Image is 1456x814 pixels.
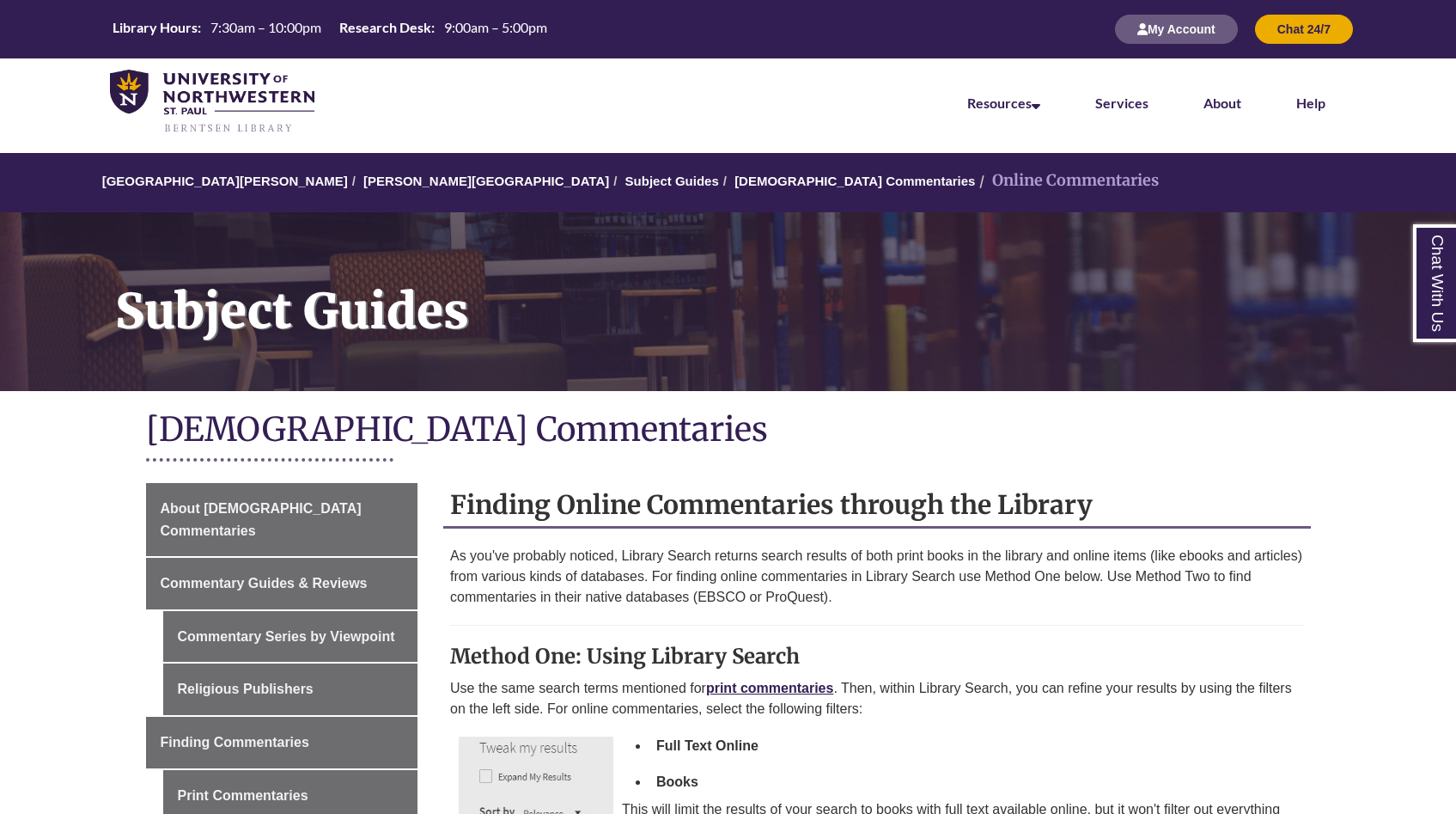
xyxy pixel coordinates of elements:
a: Resources [967,95,1040,111]
a: Services [1095,95,1148,111]
h1: [DEMOGRAPHIC_DATA] Commentaries [146,408,1311,454]
a: Hours Today [106,18,554,41]
a: Commentary Series by Viewpoint [163,611,418,663]
a: [DEMOGRAPHIC_DATA] Commentaries [734,174,975,188]
p: As you've probably noticed, Library Search returns search results of both print books in the libr... [450,546,1304,608]
a: Religious Publishers [163,664,418,715]
strong: Books [656,774,698,789]
a: Subject Guides [625,174,719,188]
a: print commentaries [706,681,833,695]
span: Finding Commentaries [161,735,309,750]
th: Research Desk: [332,18,437,37]
a: Finding Commentaries [146,717,418,768]
span: 9:00am – 5:00pm [444,19,547,35]
strong: Full Text Online [656,738,758,753]
p: Use the same search terms mentioned for . Then, within Library Search, you can refine your result... [450,678,1304,719]
a: Chat 24/7 [1255,21,1353,36]
li: Online Commentaries [975,168,1159,193]
span: About [DEMOGRAPHIC_DATA] Commentaries [161,501,362,538]
strong: Method One: Using Library Search [450,643,800,670]
span: Commentary Guides & Reviews [161,576,368,591]
a: Help [1296,95,1325,111]
a: Commentary Guides & Reviews [146,558,418,609]
a: My Account [1115,21,1238,36]
a: About [DEMOGRAPHIC_DATA] Commentaries [146,483,418,556]
a: [GEOGRAPHIC_DATA][PERSON_NAME] [102,174,348,188]
table: Hours Today [106,18,554,40]
img: UNWSP Library Logo [110,70,314,135]
h2: Finding Online Commentaries through the Library [443,483,1311,529]
h1: Subject Guides [96,212,1456,369]
a: [PERSON_NAME][GEOGRAPHIC_DATA] [363,174,609,188]
button: My Account [1115,15,1238,44]
th: Library Hours: [106,18,204,37]
button: Chat 24/7 [1255,15,1353,44]
span: 7:30am – 10:00pm [210,19,321,35]
a: About [1203,95,1241,111]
